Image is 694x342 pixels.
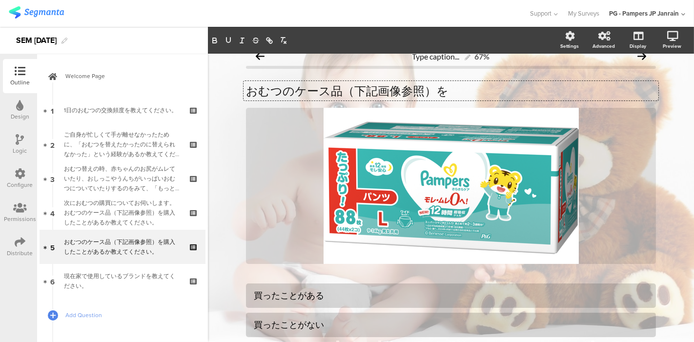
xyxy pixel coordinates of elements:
img: segmanta logo [9,6,64,19]
span: Welcome Page [65,71,190,81]
div: Preview [663,42,681,50]
div: PG - Pampers JP Janrain [609,9,679,18]
div: Outline [10,78,30,87]
span: 2 [50,139,55,150]
p: おむつのケース品（下記画像参照）を [246,83,656,98]
div: Display [630,42,646,50]
a: 3 おむつ替えの時、赤ちゃんのお尻がムレていたり、おしっこやうんちがいっぱいおむつについていたりするのをみて、「もっとこまめにおむつを交換してあげれば良かったな」と思ったことがあるか教えてください。 [40,161,205,196]
div: SEM [DATE] [16,33,57,48]
div: おむつ替えの時、赤ちゃんのお尻がムレていたり、おしっこやうんちがいっぱいおむつについていたりするのをみて、「もっとこまめにおむつを交換してあげれば良かったな」と思ったことがあるか教えてください。 [64,164,181,193]
span: Add Question [65,310,190,320]
div: 買ったことがある [254,290,648,301]
a: 4 次におむつの購買についてお伺いします。おむつのケース品（下記画像参照）を購入したことがあるか教えてください。 [40,196,205,230]
span: 6 [50,276,55,286]
span: Support [531,9,552,18]
div: Distribute [7,249,33,258]
span: 5 [50,241,55,252]
div: Settings [560,42,579,50]
span: 4 [50,207,55,218]
a: 6 現在家で使用しているブランドを教えてください。 [40,264,205,298]
span: 3 [50,173,55,184]
div: Advanced [592,42,615,50]
a: 2 ご自身が忙しくて手が離せなかったために、「おむつを替えたかったのに替えられなかった」という経験があるか教えてください。 [40,127,205,161]
a: Welcome Page [40,59,205,93]
span: Type caption... [412,52,460,61]
div: Design [11,112,29,121]
div: Logic [13,146,27,155]
div: Permissions [4,215,36,223]
a: 1 1日のおむつの交換頻度を教えてください。 [40,93,205,127]
div: 現在家で使用しているブランドを教えてください。 [64,271,181,291]
div: 次におむつの購買についてお伺いします。おむつのケース品（下記画像参照）を購入したことがあるか教えてください。 [64,198,181,227]
div: 買ったことがない [254,319,648,330]
a: 5 おむつのケース品（下記画像参照）を購入したことがあるか教えてください。 [40,230,205,264]
div: おむつのケース品（下記画像参照）を購入したことがあるか教えてください。 [64,237,181,257]
div: 1日のおむつの交換頻度を教えてください。 [64,105,181,115]
img: おむつのケース品（下記画像参照）を購入したことがあるか教えてください。 cover image [324,108,579,264]
div: 67% [475,52,490,61]
div: ご自身が忙しくて手が離せなかったために、「おむつを替えたかったのに替えられなかった」という経験があるか教えてください。 [64,130,181,159]
span: 1 [51,105,54,116]
div: Configure [7,181,33,189]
